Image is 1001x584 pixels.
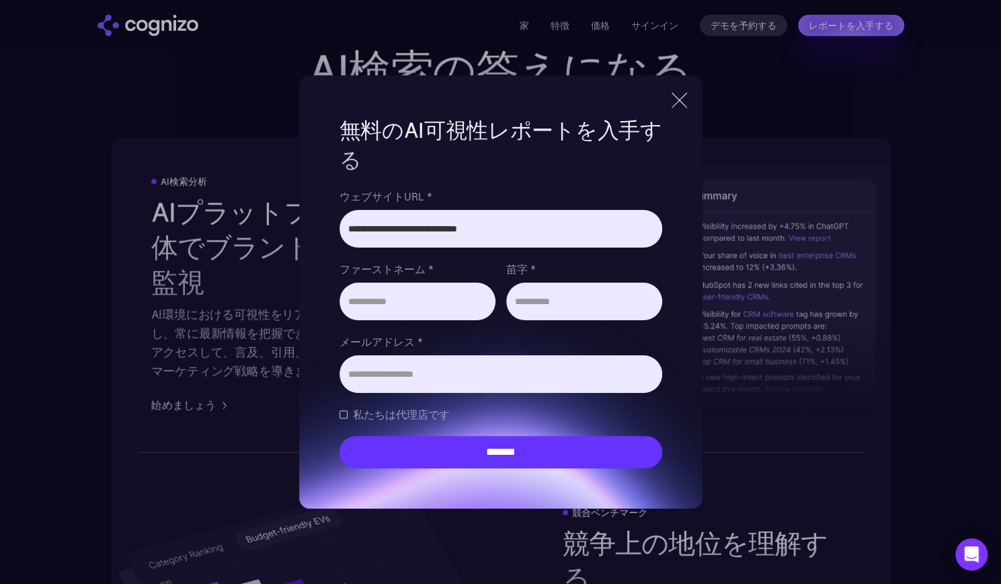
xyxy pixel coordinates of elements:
[339,117,662,174] font: 無料のAI可視性レポートを入手する
[339,262,434,276] font: ファーストネーム *
[339,190,432,203] font: ウェブサイトURL *
[955,538,988,571] div: インターコムメッセンジャーを開く
[339,188,662,468] form: ブランドレポートフォーム
[353,408,450,421] font: 私たちは代理店です
[339,335,423,349] font: メールアドレス *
